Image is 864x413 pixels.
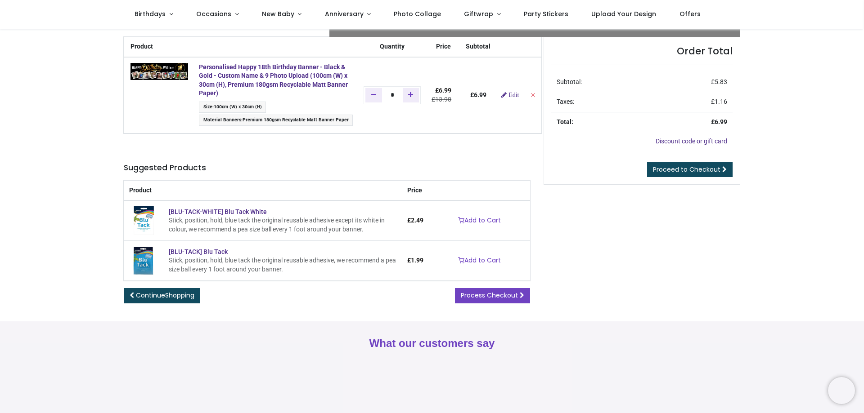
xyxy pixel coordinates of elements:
span: £ [407,257,423,264]
span: : [199,102,266,113]
th: Product [124,37,193,57]
span: 6.99 [439,87,451,94]
th: Product [124,181,401,201]
div: Stick, position, hold, blue tack the original reusable adhesive, we recommend a pea size ball eve... [169,256,396,274]
b: £ [470,91,486,98]
span: 6.99 [474,91,486,98]
span: Photo Collage [394,9,441,18]
span: 6.99 [715,118,727,125]
span: Edit [508,92,519,98]
span: Material Banners [203,117,241,123]
span: £ [435,87,451,94]
strong: £ [711,118,727,125]
span: 1.99 [411,257,423,264]
a: Personalised Happy 18th Birthday Banner - Black & Gold - Custom Name & 9 Photo Upload (100cm (W) ... [199,63,348,97]
span: Upload Your Design [591,9,656,18]
th: Price [426,37,460,57]
span: : [199,115,353,126]
th: Price [402,181,429,201]
span: £ [711,78,727,85]
a: Remove one [365,88,382,102]
span: Shopping [165,291,194,300]
strong: Total: [557,118,573,125]
a: [BLU-TACK-WHITE] Blu Tack White [129,217,158,224]
a: Edit [501,92,519,98]
a: Discount code or gift card [656,138,727,145]
span: £ [711,98,727,105]
td: Taxes: [551,92,655,112]
a: [BLU-TACK-WHITE] Blu Tack White [169,208,267,215]
div: Stick, position, hold, blue tack the original reusable adhesive except its white in colour, we re... [169,216,396,234]
h2: What our customers say [124,336,740,351]
iframe: Brevo live chat [828,377,855,404]
span: 5.83 [715,78,727,85]
a: ContinueShopping [124,288,200,303]
a: [BLU-TACK] Blu Tack [169,248,228,255]
a: Add one [403,88,419,102]
img: [BLU-TACK] Blu Tack [129,246,158,275]
del: £ [432,96,451,103]
span: Party Stickers [524,9,568,18]
span: Offers [679,9,701,18]
h4: Order Total [551,44,733,58]
a: Add to Cart [452,253,507,268]
span: Anniversary [325,9,364,18]
span: Quantity [380,43,405,50]
td: Subtotal: [551,72,655,92]
a: Process Checkout [455,288,530,303]
a: Add to Cart [452,213,507,228]
span: 2.49 [411,217,423,224]
h5: Suggested Products [124,162,530,173]
span: 100cm (W) x 30cm (H) [214,104,262,110]
span: £ [407,217,423,224]
a: [BLU-TACK] Blu Tack [129,257,158,264]
span: Birthdays [135,9,166,18]
span: Giftwrap [464,9,493,18]
span: New Baby [262,9,294,18]
th: Subtotal [460,37,496,57]
span: Premium 180gsm Recyclable Matt Banner Paper [243,117,349,123]
img: [BLU-TACK-WHITE] Blu Tack White [129,206,158,235]
a: Proceed to Checkout [647,162,733,178]
a: Remove from cart [530,91,536,98]
span: 13.98 [435,96,451,103]
span: Process Checkout [461,291,518,300]
span: 1.16 [715,98,727,105]
span: Occasions [196,9,231,18]
span: Proceed to Checkout [653,165,720,174]
img: jXD8OAAAABklEQVQDAC2jEZsLAJZoAAAAAElFTkSuQmCC [130,63,188,80]
span: Size [203,104,212,110]
span: Continue [136,291,194,300]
